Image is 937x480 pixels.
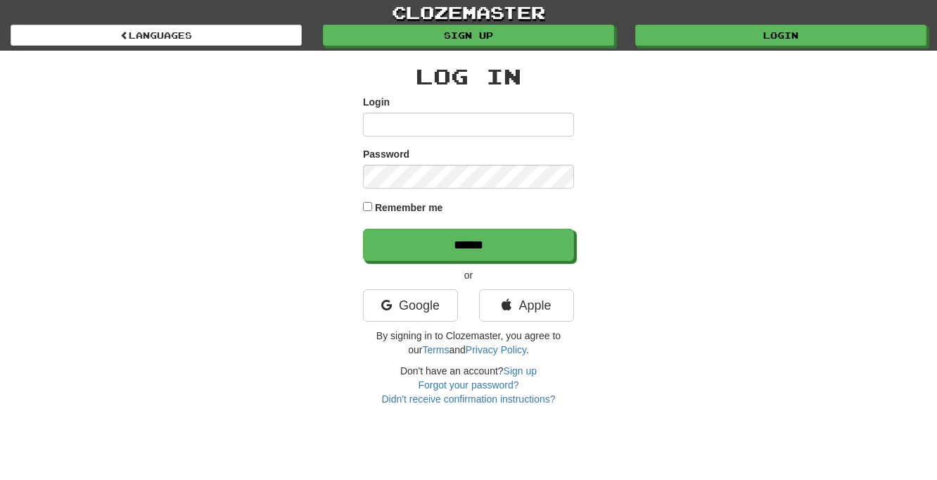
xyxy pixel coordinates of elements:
a: Languages [11,25,302,46]
label: Password [363,147,409,161]
a: Apple [479,289,574,322]
div: Don't have an account? [363,364,574,406]
a: Forgot your password? [418,379,518,391]
a: Terms [422,344,449,355]
label: Login [363,95,390,109]
label: Remember me [375,201,443,215]
a: Sign up [323,25,614,46]
a: Google [363,289,458,322]
a: Login [635,25,926,46]
p: or [363,268,574,282]
h2: Log In [363,65,574,88]
p: By signing in to Clozemaster, you agree to our and . [363,329,574,357]
a: Privacy Policy [466,344,526,355]
a: Sign up [504,365,537,377]
a: Didn't receive confirmation instructions? [381,393,555,405]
